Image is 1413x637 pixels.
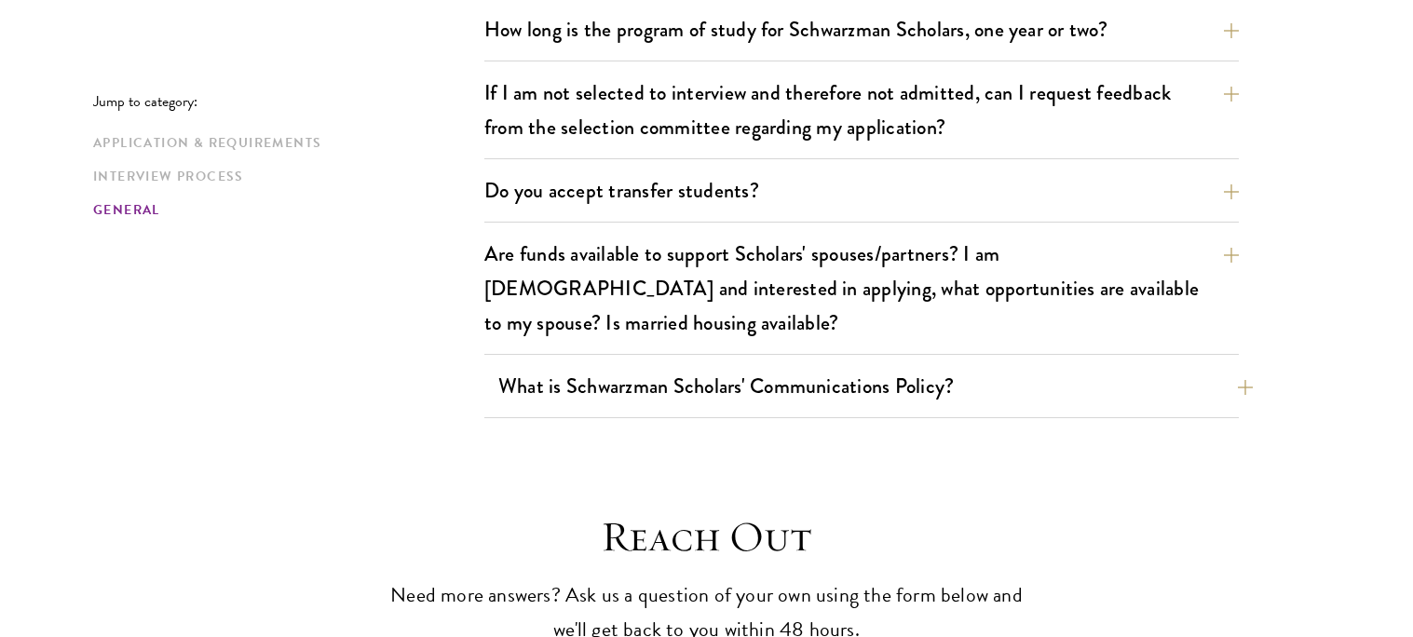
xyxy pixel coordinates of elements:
button: What is Schwarzman Scholars' Communications Policy? [498,365,1253,407]
button: How long is the program of study for Schwarzman Scholars, one year or two? [484,8,1239,50]
a: Application & Requirements [93,133,473,153]
a: Interview Process [93,167,473,186]
button: Do you accept transfer students? [484,169,1239,211]
p: Jump to category: [93,93,484,110]
button: If I am not selected to interview and therefore not admitted, can I request feedback from the sel... [484,72,1239,148]
a: General [93,200,473,220]
h3: Reach Out [386,511,1028,563]
button: Are funds available to support Scholars' spouses/partners? I am [DEMOGRAPHIC_DATA] and interested... [484,233,1239,344]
